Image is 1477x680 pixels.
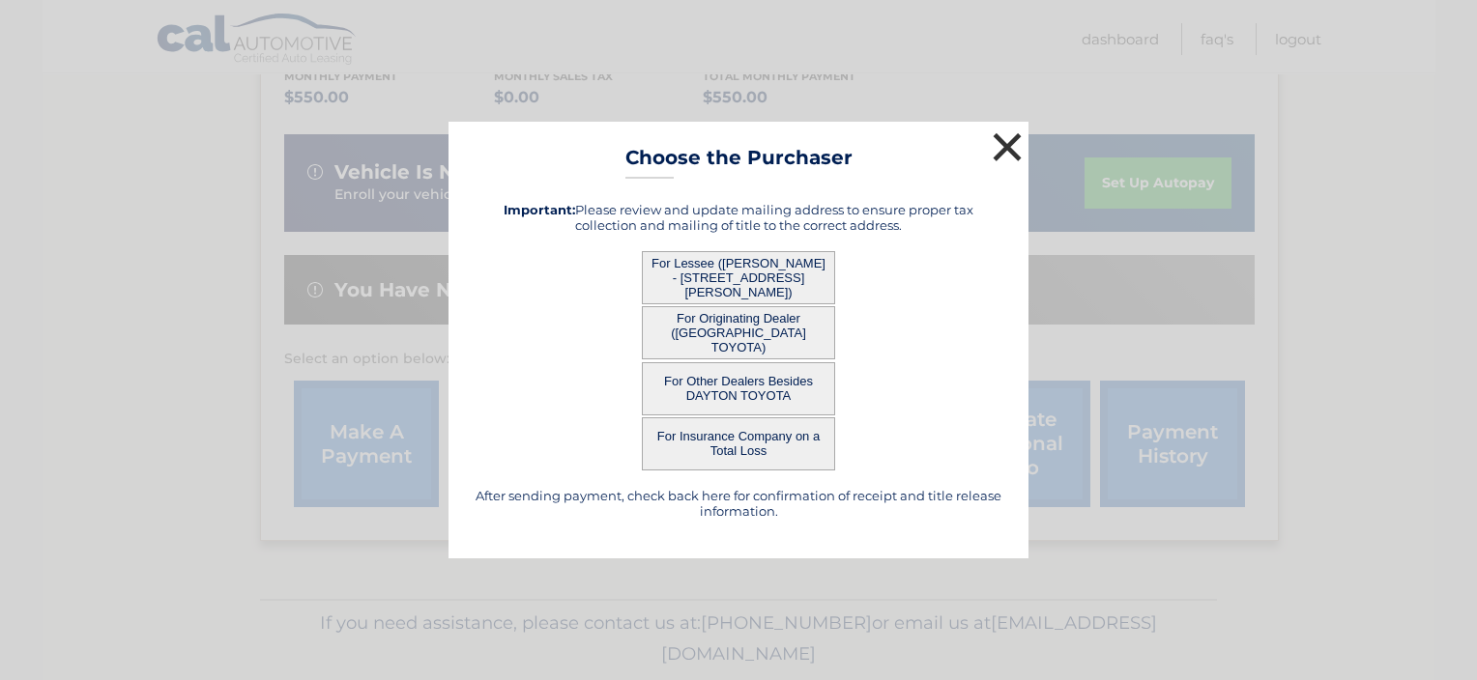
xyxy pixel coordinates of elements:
button: For Originating Dealer ([GEOGRAPHIC_DATA] TOYOTA) [642,306,835,359]
h5: After sending payment, check back here for confirmation of receipt and title release information. [473,488,1004,519]
h5: Please review and update mailing address to ensure proper tax collection and mailing of title to ... [473,202,1004,233]
strong: Important: [504,202,575,217]
button: For Lessee ([PERSON_NAME] - [STREET_ADDRESS][PERSON_NAME]) [642,251,835,304]
button: For Other Dealers Besides DAYTON TOYOTA [642,362,835,415]
h3: Choose the Purchaser [625,146,853,180]
button: For Insurance Company on a Total Loss [642,417,835,470]
button: × [988,127,1027,166]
